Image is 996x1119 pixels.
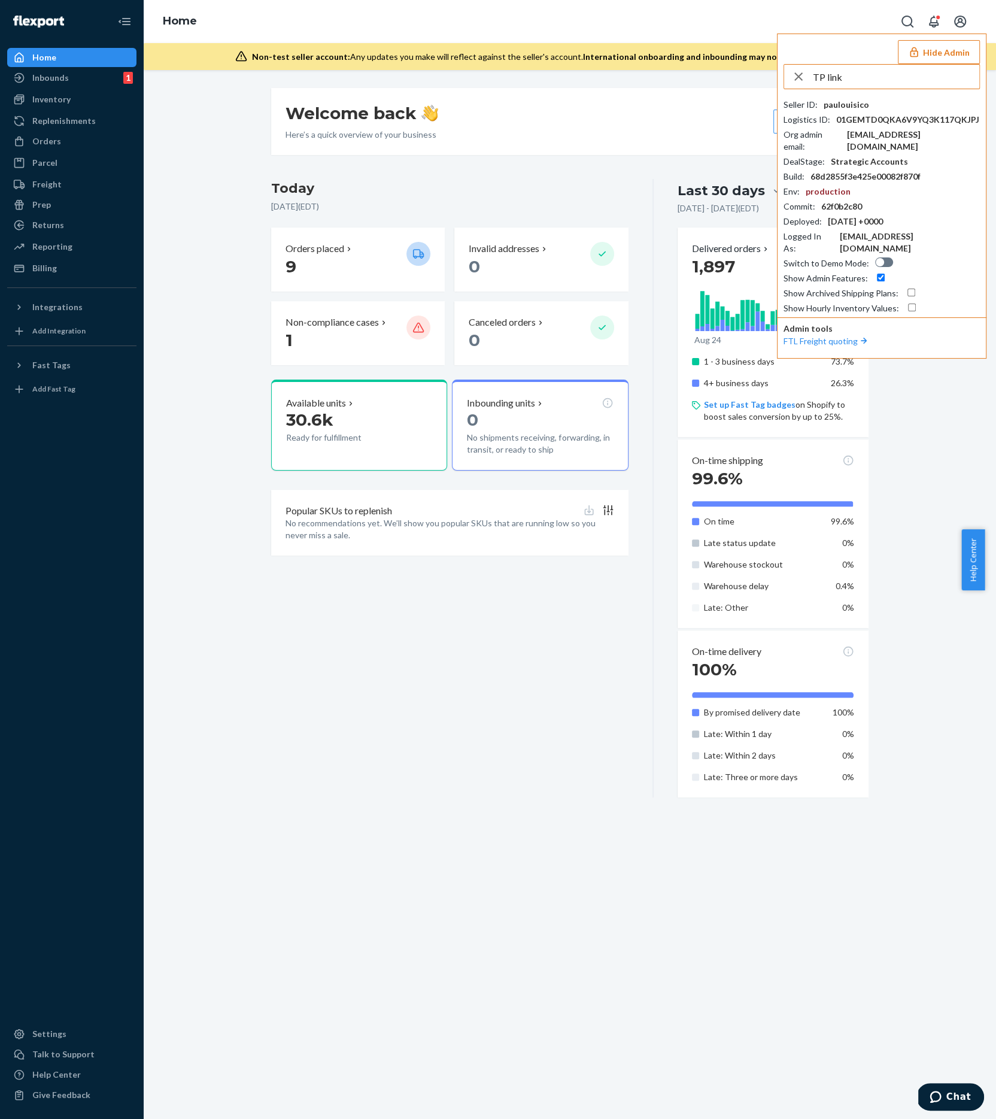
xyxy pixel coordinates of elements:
[831,356,854,366] span: 73.7%
[842,538,854,548] span: 0%
[469,242,539,256] p: Invalid addresses
[784,129,841,153] div: Org admin email :
[32,115,96,127] div: Replenishments
[113,10,136,34] button: Close Navigation
[32,262,57,274] div: Billing
[704,706,822,718] p: By promised delivery date
[836,581,854,591] span: 0.4%
[847,129,980,153] div: [EMAIL_ADDRESS][DOMAIN_NAME]
[828,216,883,228] div: [DATE] +0000
[704,728,822,740] p: Late: Within 1 day
[32,1089,90,1101] div: Give Feedback
[32,326,86,336] div: Add Integration
[452,380,628,471] button: Inbounding units0No shipments receiving, forwarding, in transit, or ready to ship
[678,202,759,214] p: [DATE] - [DATE] ( EDT )
[286,432,397,444] p: Ready for fulfillment
[784,186,800,198] div: Env :
[32,241,72,253] div: Reporting
[32,135,61,147] div: Orders
[32,1028,66,1040] div: Settings
[833,707,854,717] span: 100%
[32,157,57,169] div: Parcel
[163,14,197,28] a: Home
[454,228,628,292] button: Invalid addresses 0
[123,72,133,84] div: 1
[252,51,893,63] div: Any updates you make will reflect against the seller's account.
[784,257,869,269] div: Switch to Demo Mode :
[32,219,64,231] div: Returns
[840,231,980,254] div: [EMAIL_ADDRESS][DOMAIN_NAME]
[32,72,69,84] div: Inbounds
[7,356,136,375] button: Fast Tags
[7,153,136,172] a: Parcel
[469,316,536,329] p: Canceled orders
[898,40,980,64] button: Hide Admin
[704,399,854,423] p: on Shopify to boost sales conversion by up to 25%.
[895,10,919,34] button: Open Search Box
[842,772,854,782] span: 0%
[810,171,921,183] div: 68d2855f3e425e00082f870f
[286,504,392,518] p: Popular SKUs to replenish
[467,410,478,430] span: 0
[704,602,822,614] p: Late: Other
[7,298,136,317] button: Integrations
[692,645,761,659] p: On-time delivery
[704,750,822,762] p: Late: Within 2 days
[784,114,830,126] div: Logistics ID :
[469,256,480,277] span: 0
[286,316,379,329] p: Non-compliance cases
[692,454,763,468] p: On-time shipping
[694,334,721,346] p: Aug 24
[7,259,136,278] a: Billing
[7,380,136,399] a: Add Fast Tag
[32,199,51,211] div: Prep
[271,228,445,292] button: Orders placed 9
[7,195,136,214] a: Prep
[286,517,614,541] p: No recommendations yet. We’ll show you popular SKUs that are running low so you never miss a sale.
[32,1069,81,1081] div: Help Center
[922,10,946,34] button: Open notifications
[824,99,869,111] div: paulouisico
[286,410,333,430] span: 30.6k
[286,330,293,350] span: 1
[7,1024,136,1044] a: Settings
[961,529,985,590] button: Help Center
[784,99,818,111] div: Seller ID :
[773,110,854,134] button: Create new
[7,132,136,151] a: Orders
[784,231,834,254] div: Logged In As :
[7,175,136,194] a: Freight
[286,129,438,141] p: Here’s a quick overview of your business
[704,399,795,410] a: Set up Fast Tag badges
[842,729,854,739] span: 0%
[421,105,438,122] img: hand-wave emoji
[32,93,71,105] div: Inventory
[7,68,136,87] a: Inbounds1
[831,516,854,526] span: 99.6%
[842,559,854,569] span: 0%
[692,256,735,277] span: 1,897
[704,771,822,783] p: Late: Three or more days
[806,186,851,198] div: production
[7,216,136,235] a: Returns
[271,179,628,198] h3: Today
[7,1065,136,1084] a: Help Center
[784,216,822,228] div: Deployed :
[784,171,804,183] div: Build :
[704,377,822,389] p: 4+ business days
[842,602,854,612] span: 0%
[32,384,75,394] div: Add Fast Tag
[704,559,822,571] p: Warehouse stockout
[7,237,136,256] a: Reporting
[7,48,136,67] a: Home
[286,242,344,256] p: Orders placed
[821,201,862,213] div: 62f0b2c80
[32,301,83,313] div: Integrations
[7,111,136,131] a: Replenishments
[784,302,899,314] div: Show Hourly Inventory Values :
[784,287,898,299] div: Show Archived Shipping Plans :
[286,102,438,124] h1: Welcome back
[784,323,980,335] p: Admin tools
